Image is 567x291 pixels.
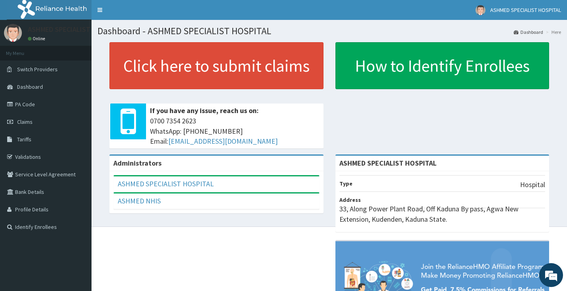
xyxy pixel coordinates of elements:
[339,158,436,168] strong: ASHMED SPECIALIST HOSPITAL
[339,196,361,203] b: Address
[17,118,33,125] span: Claims
[118,196,161,205] a: ASHMED NHIS
[475,5,485,15] img: User Image
[150,106,259,115] b: If you have any issue, reach us on:
[17,66,58,73] span: Switch Providers
[97,26,561,36] h1: Dashboard - ASHMED SPECIALIST HOSPITAL
[544,29,561,35] li: Here
[150,116,320,146] span: 0700 7354 2623 WhatsApp: [PHONE_NUMBER] Email:
[168,137,278,146] a: [EMAIL_ADDRESS][DOMAIN_NAME]
[118,179,214,188] a: ASHMED SPECIALIST HOSPITAL
[339,204,546,224] p: 33, Along Power Plant Road, Off Kaduna By pass, Agwa New Extension, Kudenden, Kaduna State.
[113,158,162,168] b: Administrators
[109,42,323,89] a: Click here to submit claims
[28,26,123,33] p: ASHMED SPECIALIST HOSPITAL
[335,42,549,89] a: How to Identify Enrollees
[17,83,43,90] span: Dashboard
[514,29,543,35] a: Dashboard
[490,6,561,14] span: ASHMED SPECIALIST HOSPITAL
[17,136,31,143] span: Tariffs
[339,180,353,187] b: Type
[4,24,22,42] img: User Image
[520,180,545,190] p: Hospital
[28,36,47,41] a: Online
